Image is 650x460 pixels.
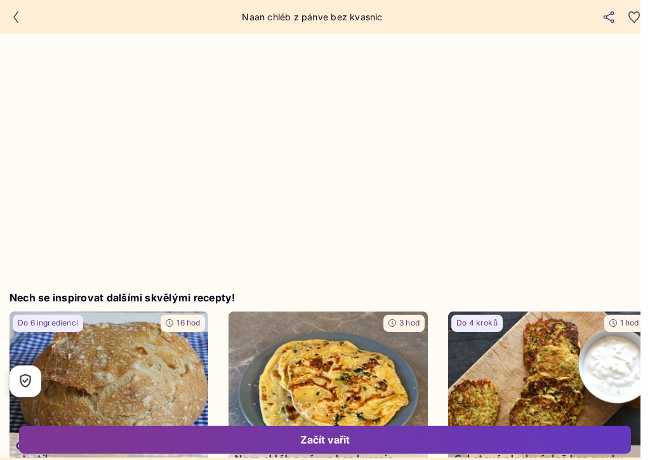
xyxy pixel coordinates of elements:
[18,318,78,329] p: Do 6 ingrediencí
[19,426,631,454] button: Začít vařit
[176,318,200,327] span: 16 hod
[456,318,498,329] p: Do 4 kroků
[399,318,420,327] span: 3 hod
[620,318,639,327] span: 1 hod
[10,290,647,305] h2: Nech se inspirovat dalšími skvělými recepty!
[33,433,617,447] div: Začít vařit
